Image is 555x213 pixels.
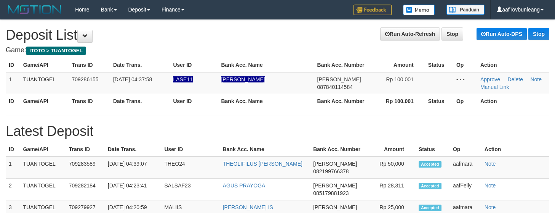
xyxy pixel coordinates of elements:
td: 2 [6,179,20,200]
th: Trans ID [66,142,105,157]
a: Note [485,182,496,189]
a: Run Auto-Refresh [380,27,440,40]
th: ID [6,94,20,108]
th: Status [425,94,453,108]
span: Accepted [419,183,441,189]
th: Bank Acc. Name [220,142,310,157]
img: Feedback.jpg [353,5,392,15]
th: Op [453,94,477,108]
td: 1 [6,157,20,179]
th: Game/API [20,94,69,108]
td: 709282184 [66,179,105,200]
span: [PERSON_NAME] [313,204,357,210]
th: Bank Acc. Name [218,94,314,108]
td: [DATE] 04:23:41 [105,179,161,200]
a: Manual Link [480,84,509,90]
td: TUANTOGEL [20,179,66,200]
th: Status [416,142,450,157]
span: Nama rekening ada tanda titik/strip, harap diedit [173,76,192,82]
h1: Latest Deposit [6,124,549,139]
span: Rp 100,001 [386,76,413,82]
img: panduan.png [446,5,485,15]
th: Date Trans. [110,58,170,72]
td: aafFelly [450,179,481,200]
span: 709286155 [72,76,98,82]
h1: Deposit List [6,27,549,43]
th: Op [453,58,477,72]
th: Game/API [20,58,69,72]
th: User ID [161,142,219,157]
a: [PERSON_NAME] [221,76,265,82]
span: [PERSON_NAME] [313,161,357,167]
td: Rp 50,000 [370,157,416,179]
a: AGUS PRAYOGA [223,182,266,189]
th: Action [481,142,549,157]
th: Trans ID [69,58,110,72]
th: Date Trans. [110,94,170,108]
td: 709283589 [66,157,105,179]
span: 082199766378 [313,168,349,174]
a: Stop [528,28,549,40]
th: Op [450,142,481,157]
span: 087840114584 [317,84,353,90]
a: Stop [441,27,463,40]
th: Date Trans. [105,142,161,157]
td: Rp 28,311 [370,179,416,200]
td: 1 [6,72,20,94]
th: Game/API [20,142,66,157]
span: Accepted [419,205,441,211]
th: Bank Acc. Number [314,58,377,72]
a: Delete [508,76,523,82]
span: 085179881923 [313,190,349,196]
span: Accepted [419,161,441,168]
th: ID [6,142,20,157]
th: Action [477,94,549,108]
a: Note [485,161,496,167]
th: Status [425,58,453,72]
h4: Game: [6,47,549,54]
a: Run Auto-DPS [477,28,527,40]
td: SALSAF23 [161,179,219,200]
td: THEO24 [161,157,219,179]
td: - - - [453,72,477,94]
img: MOTION_logo.png [6,4,64,15]
a: Approve [480,76,500,82]
span: [PERSON_NAME] [317,76,361,82]
a: Note [530,76,542,82]
th: User ID [170,58,218,72]
th: Amount [370,142,416,157]
th: User ID [170,94,218,108]
td: TUANTOGEL [20,157,66,179]
th: Action [477,58,549,72]
span: [PERSON_NAME] [313,182,357,189]
a: [PERSON_NAME] IS [223,204,273,210]
th: Bank Acc. Number [314,94,377,108]
th: Rp 100.001 [377,94,425,108]
span: ITOTO > TUANTOGEL [26,47,86,55]
th: Amount [377,58,425,72]
th: Trans ID [69,94,110,108]
span: [DATE] 04:37:58 [113,76,152,82]
img: Button%20Memo.svg [403,5,435,15]
td: aafmara [450,157,481,179]
th: Bank Acc. Number [310,142,370,157]
th: Bank Acc. Name [218,58,314,72]
a: THEOLIFILUS [PERSON_NAME] [223,161,302,167]
td: [DATE] 04:39:07 [105,157,161,179]
td: TUANTOGEL [20,72,69,94]
a: Note [485,204,496,210]
th: ID [6,58,20,72]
